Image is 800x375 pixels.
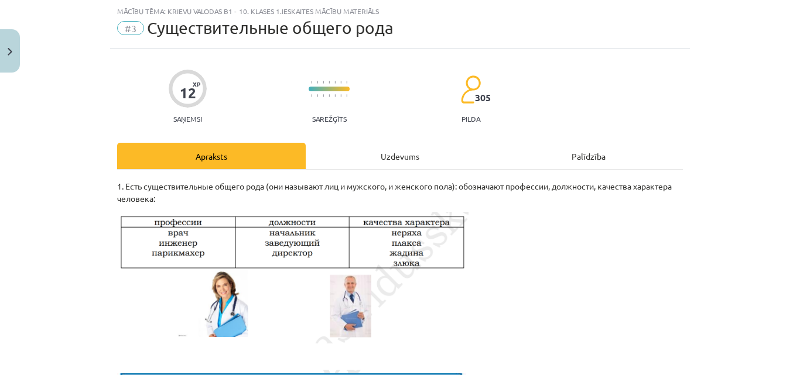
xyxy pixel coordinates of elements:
[180,85,196,101] div: 12
[334,94,336,97] img: icon-short-line-57e1e144782c952c97e751825c79c345078a6d821885a25fce030b3d8c18986b.svg
[329,94,330,97] img: icon-short-line-57e1e144782c952c97e751825c79c345078a6d821885a25fce030b3d8c18986b.svg
[117,143,306,169] div: Apraksts
[460,75,481,104] img: students-c634bb4e5e11cddfef0936a35e636f08e4e9abd3cc4e673bd6f9a4125e45ecb1.svg
[117,21,144,35] span: #3
[346,81,347,84] img: icon-short-line-57e1e144782c952c97e751825c79c345078a6d821885a25fce030b3d8c18986b.svg
[317,81,318,84] img: icon-short-line-57e1e144782c952c97e751825c79c345078a6d821885a25fce030b3d8c18986b.svg
[323,81,324,84] img: icon-short-line-57e1e144782c952c97e751825c79c345078a6d821885a25fce030b3d8c18986b.svg
[340,81,341,84] img: icon-short-line-57e1e144782c952c97e751825c79c345078a6d821885a25fce030b3d8c18986b.svg
[312,115,347,123] p: Sarežģīts
[117,180,683,205] p: 1. Есть существительные общего рода (они называют лиц и мужского, и женского пола): обозначают пр...
[306,143,494,169] div: Uzdevums
[461,115,480,123] p: pilda
[311,81,312,84] img: icon-short-line-57e1e144782c952c97e751825c79c345078a6d821885a25fce030b3d8c18986b.svg
[169,115,207,123] p: Saņemsi
[8,48,12,56] img: icon-close-lesson-0947bae3869378f0d4975bcd49f059093ad1ed9edebbc8119c70593378902aed.svg
[193,81,200,87] span: XP
[323,94,324,97] img: icon-short-line-57e1e144782c952c97e751825c79c345078a6d821885a25fce030b3d8c18986b.svg
[329,81,330,84] img: icon-short-line-57e1e144782c952c97e751825c79c345078a6d821885a25fce030b3d8c18986b.svg
[147,18,394,37] span: Cуществительные общего рода
[117,7,683,15] div: Mācību tēma: Krievu valodas b1 - 10. klases 1.ieskaites mācību materiāls
[311,94,312,97] img: icon-short-line-57e1e144782c952c97e751825c79c345078a6d821885a25fce030b3d8c18986b.svg
[334,81,336,84] img: icon-short-line-57e1e144782c952c97e751825c79c345078a6d821885a25fce030b3d8c18986b.svg
[494,143,683,169] div: Palīdzība
[346,94,347,97] img: icon-short-line-57e1e144782c952c97e751825c79c345078a6d821885a25fce030b3d8c18986b.svg
[317,94,318,97] img: icon-short-line-57e1e144782c952c97e751825c79c345078a6d821885a25fce030b3d8c18986b.svg
[475,92,491,103] span: 305
[340,94,341,97] img: icon-short-line-57e1e144782c952c97e751825c79c345078a6d821885a25fce030b3d8c18986b.svg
